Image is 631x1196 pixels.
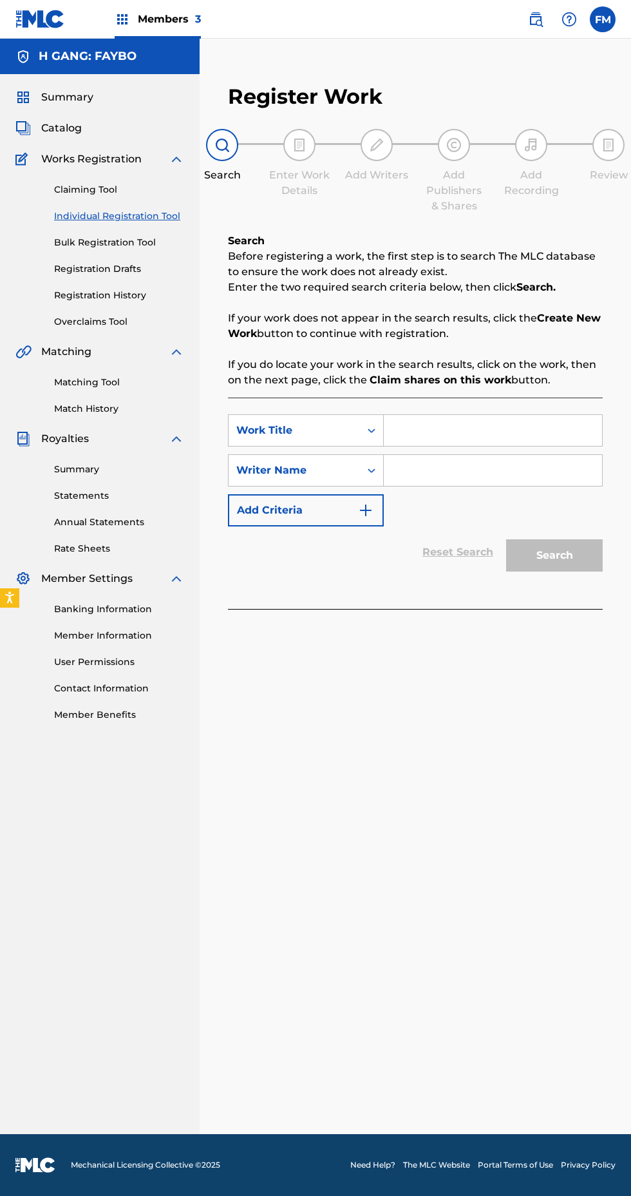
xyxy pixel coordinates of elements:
[590,6,616,32] div: User Menu
[54,183,184,197] a: Claiming Tool
[422,168,486,214] div: Add Publishers & Shares
[54,682,184,695] a: Contact Information
[370,374,511,386] strong: Claim shares on this work
[344,168,409,183] div: Add Writers
[236,463,352,478] div: Writer Name
[15,151,32,167] img: Works Registration
[15,49,31,64] img: Accounts
[528,12,543,27] img: search
[15,431,31,447] img: Royalties
[169,571,184,586] img: expand
[214,137,230,153] img: step indicator icon for Search
[190,168,254,183] div: Search
[15,121,31,136] img: Catalog
[54,289,184,302] a: Registration History
[54,262,184,276] a: Registration Drafts
[54,236,184,249] a: Bulk Registration Tool
[15,1157,55,1173] img: logo
[369,137,384,153] img: step indicator icon for Add Writers
[15,10,65,28] img: MLC Logo
[228,494,384,526] button: Add Criteria
[15,121,82,136] a: CatalogCatalog
[54,463,184,476] a: Summary
[15,90,93,105] a: SummarySummary
[228,235,265,247] b: Search
[41,151,142,167] span: Works Registration
[54,603,184,616] a: Banking Information
[523,137,539,153] img: step indicator icon for Add Recording
[292,137,307,153] img: step indicator icon for Enter Work Details
[54,315,184,329] a: Overclaims Tool
[228,357,603,388] p: If you do locate your work in the search results, click on the work, then on the next page, click...
[41,90,93,105] span: Summary
[15,571,31,586] img: Member Settings
[54,708,184,722] a: Member Benefits
[595,873,631,977] iframe: Resource Center
[15,90,31,105] img: Summary
[499,168,563,198] div: Add Recording
[267,168,332,198] div: Enter Work Details
[228,249,603,280] p: Before registering a work, the first step is to search The MLC database to ensure the work does n...
[54,402,184,416] a: Match History
[54,376,184,389] a: Matching Tool
[403,1159,470,1171] a: The MLC Website
[41,571,133,586] span: Member Settings
[195,13,201,25] span: 3
[54,489,184,503] a: Statements
[516,281,556,293] strong: Search.
[71,1159,220,1171] span: Mechanical Licensing Collective © 2025
[556,6,582,32] div: Help
[54,655,184,669] a: User Permissions
[41,431,89,447] span: Royalties
[228,84,382,110] h2: Register Work
[561,12,577,27] img: help
[358,503,373,518] img: 9d2ae6d4665cec9f34b9.svg
[228,414,603,578] form: Search Form
[39,49,137,64] h5: H GANG: FAYBO
[236,423,352,438] div: Work Title
[523,6,549,32] a: Public Search
[41,121,82,136] span: Catalog
[169,344,184,360] img: expand
[54,629,184,642] a: Member Information
[350,1159,395,1171] a: Need Help?
[169,431,184,447] img: expand
[478,1159,553,1171] a: Portal Terms of Use
[115,12,130,27] img: Top Rightsholders
[601,137,616,153] img: step indicator icon for Review
[54,542,184,555] a: Rate Sheets
[138,12,201,26] span: Members
[169,151,184,167] img: expand
[228,311,603,342] p: If your work does not appear in the search results, click the button to continue with registration.
[561,1159,616,1171] a: Privacy Policy
[41,344,91,360] span: Matching
[54,516,184,529] a: Annual Statements
[446,137,462,153] img: step indicator icon for Add Publishers & Shares
[228,280,603,295] p: Enter the two required search criteria below, then click
[15,344,32,360] img: Matching
[54,209,184,223] a: Individual Registration Tool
